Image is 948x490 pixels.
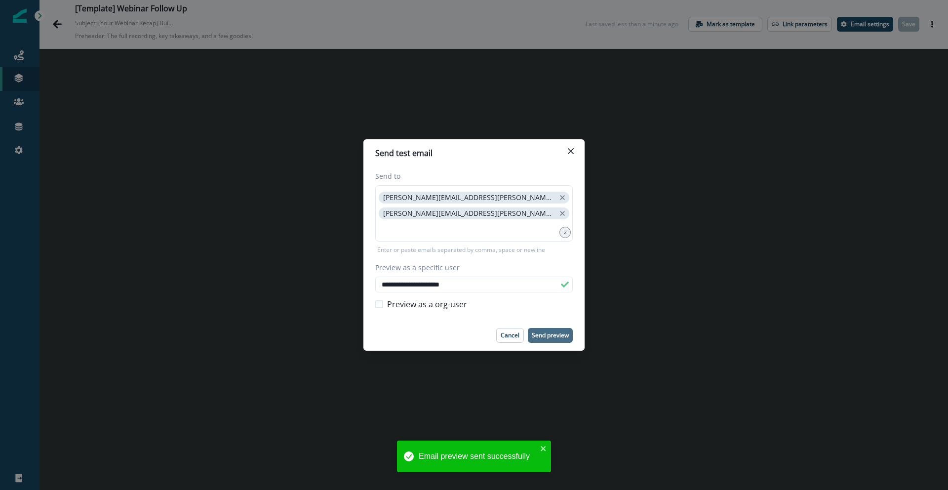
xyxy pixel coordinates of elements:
label: Preview as a specific user [375,262,567,273]
div: Email preview sent successfully [419,450,537,462]
div: 2 [559,227,571,238]
button: Send preview [528,328,573,343]
p: Send test email [375,147,433,159]
p: Enter or paste emails separated by comma, space or newline [375,245,547,254]
label: Send to [375,171,567,181]
button: Cancel [496,328,524,343]
button: close [540,445,547,452]
button: close [558,193,567,203]
p: Cancel [501,332,519,339]
span: Preview as a org-user [387,298,467,310]
p: Send preview [532,332,569,339]
p: [PERSON_NAME][EMAIL_ADDRESS][PERSON_NAME][DOMAIN_NAME] [383,209,555,218]
button: close [558,208,567,218]
button: Close [563,143,579,159]
p: [PERSON_NAME][EMAIL_ADDRESS][PERSON_NAME][DOMAIN_NAME] [383,194,555,202]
